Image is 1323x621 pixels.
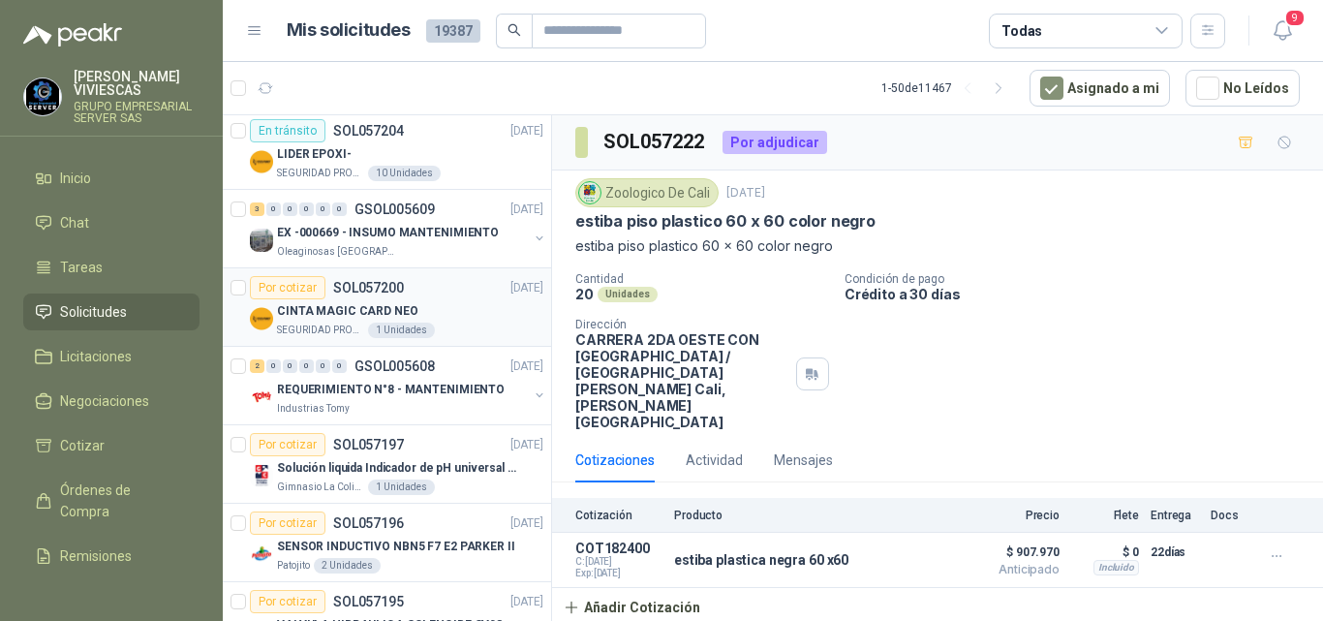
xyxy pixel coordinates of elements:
[510,593,543,611] p: [DATE]
[316,359,330,373] div: 0
[333,516,404,530] p: SOL057196
[575,568,662,579] span: Exp: [DATE]
[368,323,435,338] div: 1 Unidades
[23,538,200,574] a: Remisiones
[598,287,658,302] div: Unidades
[23,294,200,330] a: Solicitudes
[575,450,655,471] div: Cotizaciones
[316,202,330,216] div: 0
[60,301,127,323] span: Solicitudes
[333,595,404,608] p: SOL057195
[223,504,551,582] a: Por cotizarSOL057196[DATE] Company LogoSENSOR INDUCTIVO NBN5 F7 E2 PARKER IIPatojito2 Unidades
[223,268,551,347] a: Por cotizarSOL057200[DATE] Company LogoCINTA MAGIC CARD NEOSEGURIDAD PROVISER LTDA1 Unidades
[223,425,551,504] a: Por cotizarSOL057197[DATE] Company LogoSolución liquida Indicador de pH universal de 500ml o 20 d...
[60,257,103,278] span: Tareas
[60,390,149,412] span: Negociaciones
[60,346,132,367] span: Licitaciones
[510,357,543,376] p: [DATE]
[74,70,200,97] p: [PERSON_NAME] VIVIESCAS
[1185,70,1300,107] button: No Leídos
[1093,560,1139,575] div: Incluido
[1284,9,1306,27] span: 9
[250,355,547,417] a: 2 0 0 0 0 0 GSOL005608[DATE] Company LogoREQUERIMIENTO N°8 - MANTENIMIENTOIndustrias Tomy
[250,433,325,456] div: Por cotizar
[354,202,435,216] p: GSOL005609
[575,318,788,331] p: Dirección
[575,331,788,430] p: CARRERA 2DA OESTE CON [GEOGRAPHIC_DATA] / [GEOGRAPHIC_DATA][PERSON_NAME] Cali , [PERSON_NAME][GEO...
[74,101,200,124] p: GRUPO EMPRESARIAL SERVER SAS
[283,359,297,373] div: 0
[1151,541,1199,564] p: 22 días
[299,359,314,373] div: 0
[277,145,352,164] p: LIDER EPOXI-
[332,202,347,216] div: 0
[575,286,594,302] p: 20
[23,249,200,286] a: Tareas
[277,381,505,399] p: REQUERIMIENTO N°8 - MANTENIMIENTO
[23,383,200,419] a: Negociaciones
[250,512,325,535] div: Por cotizar
[277,166,364,181] p: SEGURIDAD PROVISER LTDA
[283,202,297,216] div: 0
[774,450,833,471] div: Mensajes
[277,538,515,556] p: SENSOR INDUCTIVO NBN5 F7 E2 PARKER II
[266,359,281,373] div: 0
[314,558,381,574] div: 2 Unidades
[23,23,122,47] img: Logo peakr
[277,480,364,495] p: Gimnasio La Colina
[277,302,418,321] p: CINTA MAGIC CARD NEO
[674,509,951,522] p: Producto
[603,127,707,157] h3: SOL057222
[368,480,435,495] div: 1 Unidades
[333,124,404,138] p: SOL057204
[726,184,765,202] p: [DATE]
[250,590,325,613] div: Por cotizar
[60,212,89,233] span: Chat
[333,438,404,451] p: SOL057197
[1030,70,1170,107] button: Asignado a mi
[575,509,662,522] p: Cotización
[575,211,876,232] p: estiba piso plastico 60 x 60 color negro
[510,122,543,140] p: [DATE]
[250,119,325,142] div: En tránsito
[250,543,273,566] img: Company Logo
[510,279,543,297] p: [DATE]
[23,338,200,375] a: Licitaciones
[674,552,848,568] p: estiba plastica negra 60 x60
[426,19,480,43] span: 19387
[277,224,499,242] p: EX -000669 - INSUMO MANTENIMIENTO
[963,509,1060,522] p: Precio
[60,435,105,456] span: Cotizar
[579,182,600,203] img: Company Logo
[277,558,310,574] p: Patojito
[299,202,314,216] div: 0
[277,459,518,478] p: Solución liquida Indicador de pH universal de 500ml o 20 de 25ml (no tiras de papel)
[223,111,551,190] a: En tránsitoSOL057204[DATE] Company LogoLIDER EPOXI-SEGURIDAD PROVISER LTDA10 Unidades
[250,150,273,173] img: Company Logo
[1071,509,1139,522] p: Flete
[332,359,347,373] div: 0
[250,307,273,330] img: Company Logo
[575,272,829,286] p: Cantidad
[510,201,543,219] p: [DATE]
[845,272,1315,286] p: Condición de pago
[277,244,399,260] p: Oleaginosas [GEOGRAPHIC_DATA][PERSON_NAME]
[23,204,200,241] a: Chat
[23,160,200,197] a: Inicio
[60,480,181,522] span: Órdenes de Compra
[686,450,743,471] div: Actividad
[24,78,61,115] img: Company Logo
[250,276,325,299] div: Por cotizar
[287,16,411,45] h1: Mis solicitudes
[60,168,91,189] span: Inicio
[368,166,441,181] div: 10 Unidades
[1151,509,1199,522] p: Entrega
[250,464,273,487] img: Company Logo
[1211,509,1249,522] p: Docs
[575,556,662,568] span: C: [DATE]
[510,436,543,454] p: [DATE]
[510,514,543,533] p: [DATE]
[266,202,281,216] div: 0
[250,202,264,216] div: 3
[575,178,719,207] div: Zoologico De Cali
